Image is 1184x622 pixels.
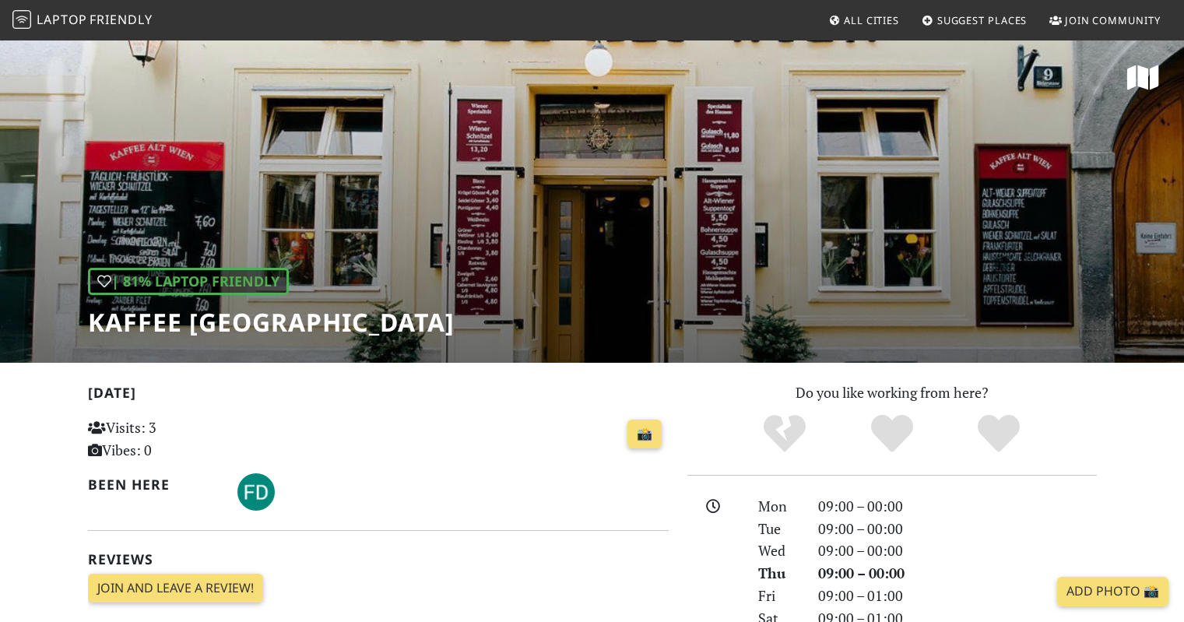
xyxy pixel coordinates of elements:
div: Mon [749,495,808,518]
div: 09:00 – 00:00 [809,539,1106,562]
div: Wed [749,539,808,562]
a: 📸 [627,420,662,449]
h2: [DATE] [88,385,669,407]
div: Yes [838,413,946,455]
p: Visits: 3 Vibes: 0 [88,416,269,462]
img: 4357-fd.jpg [237,473,275,511]
img: LaptopFriendly [12,10,31,29]
a: Join and leave a review! [88,574,263,603]
h1: Kaffee [GEOGRAPHIC_DATA] [88,307,455,337]
p: Do you like working from here? [687,381,1097,404]
div: 09:00 – 00:00 [809,562,1106,585]
div: | 81% Laptop Friendly [88,268,289,295]
div: 09:00 – 00:00 [809,495,1106,518]
span: All Cities [844,13,899,27]
span: Join Community [1065,13,1161,27]
a: Suggest Places [915,6,1034,34]
div: Definitely! [945,413,1052,455]
span: FD S [237,481,275,500]
span: Friendly [90,11,152,28]
div: 09:00 – 00:00 [809,518,1106,540]
a: Join Community [1043,6,1167,34]
div: Fri [749,585,808,607]
a: LaptopFriendly LaptopFriendly [12,7,153,34]
a: All Cities [822,6,905,34]
a: Add Photo 📸 [1057,577,1168,606]
h2: Reviews [88,551,669,568]
div: 09:00 – 01:00 [809,585,1106,607]
div: Thu [749,562,808,585]
span: Suggest Places [937,13,1028,27]
span: Laptop [37,11,87,28]
div: Tue [749,518,808,540]
h2: Been here [88,476,220,493]
div: No [731,413,838,455]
